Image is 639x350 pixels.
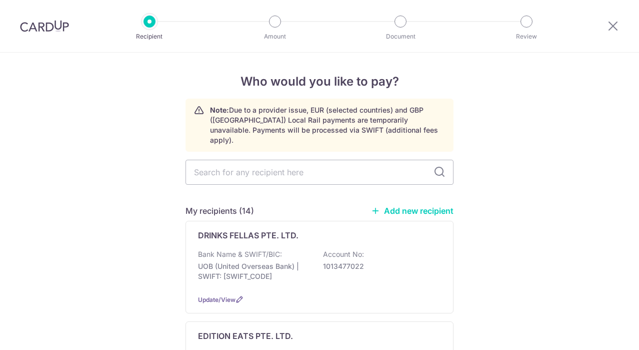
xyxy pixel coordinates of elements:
input: Search for any recipient here [185,160,453,185]
p: Review [489,32,563,42]
h4: Who would you like to pay? [185,73,453,91]
img: CardUp [20,20,69,32]
p: Account No: [323,249,364,259]
a: Update/View [198,296,235,303]
p: Due to a provider issue, EUR (selected countries) and GBP ([GEOGRAPHIC_DATA]) Local Rail payments... [210,105,445,145]
p: 1013477022 [323,261,435,271]
a: Add new recipient [371,206,453,216]
p: EDITION EATS PTE. LTD. [198,330,293,342]
p: Amount [238,32,312,42]
p: Recipient [112,32,186,42]
strong: Note: [210,106,229,114]
iframe: Opens a widget where you can find more information [574,320,629,345]
p: DRINKS FELLAS PTE. LTD. [198,229,298,241]
p: Bank Name & SWIFT/BIC: [198,249,282,259]
p: UOB (United Overseas Bank) | SWIFT: [SWIFT_CODE] [198,261,310,281]
p: Document [363,32,437,42]
h5: My recipients (14) [185,205,254,217]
